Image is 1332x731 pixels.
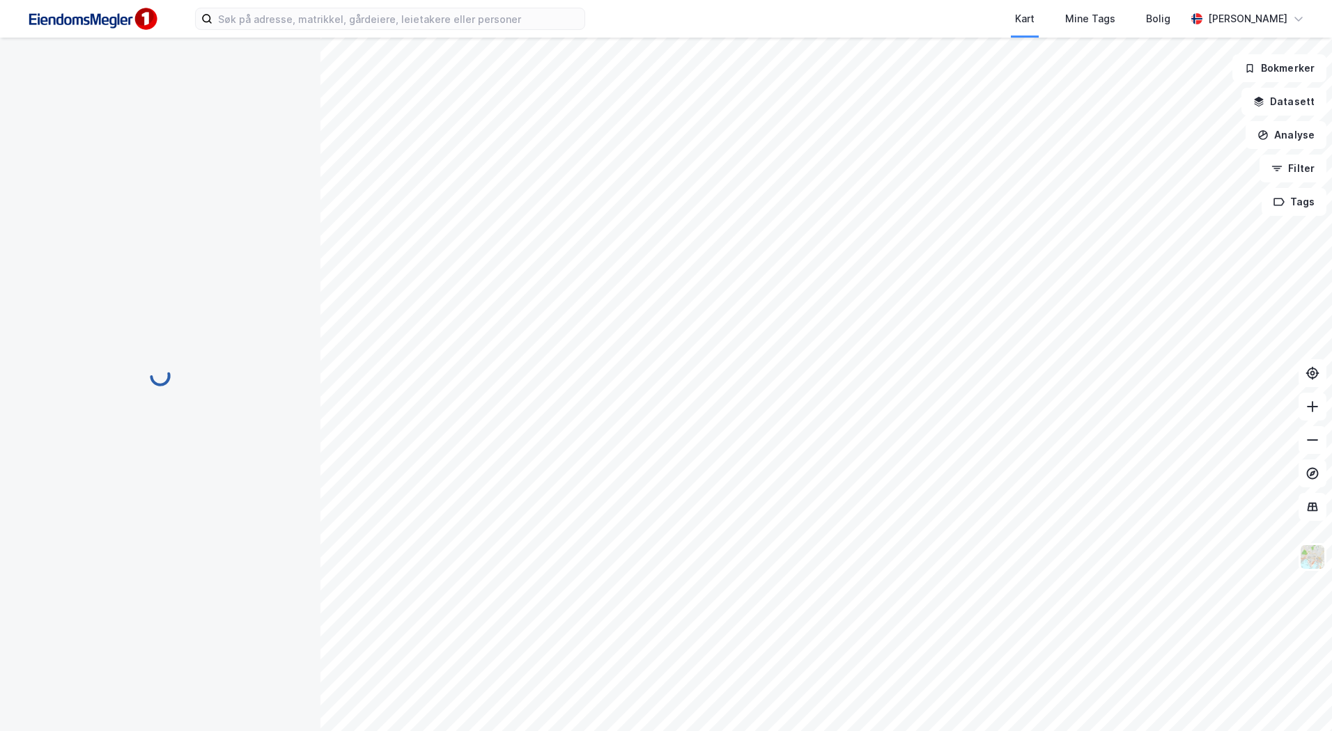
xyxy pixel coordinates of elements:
[1246,121,1326,149] button: Analyse
[149,365,171,387] img: spinner.a6d8c91a73a9ac5275cf975e30b51cfb.svg
[1232,54,1326,82] button: Bokmerker
[212,8,584,29] input: Søk på adresse, matrikkel, gårdeiere, leietakere eller personer
[1262,664,1332,731] iframe: Chat Widget
[1208,10,1287,27] div: [PERSON_NAME]
[1262,188,1326,216] button: Tags
[1146,10,1170,27] div: Bolig
[1065,10,1115,27] div: Mine Tags
[1260,155,1326,182] button: Filter
[1299,544,1326,570] img: Z
[1241,88,1326,116] button: Datasett
[22,3,162,35] img: F4PB6Px+NJ5v8B7XTbfpPpyloAAAAASUVORK5CYII=
[1262,664,1332,731] div: Kontrollprogram for chat
[1015,10,1035,27] div: Kart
